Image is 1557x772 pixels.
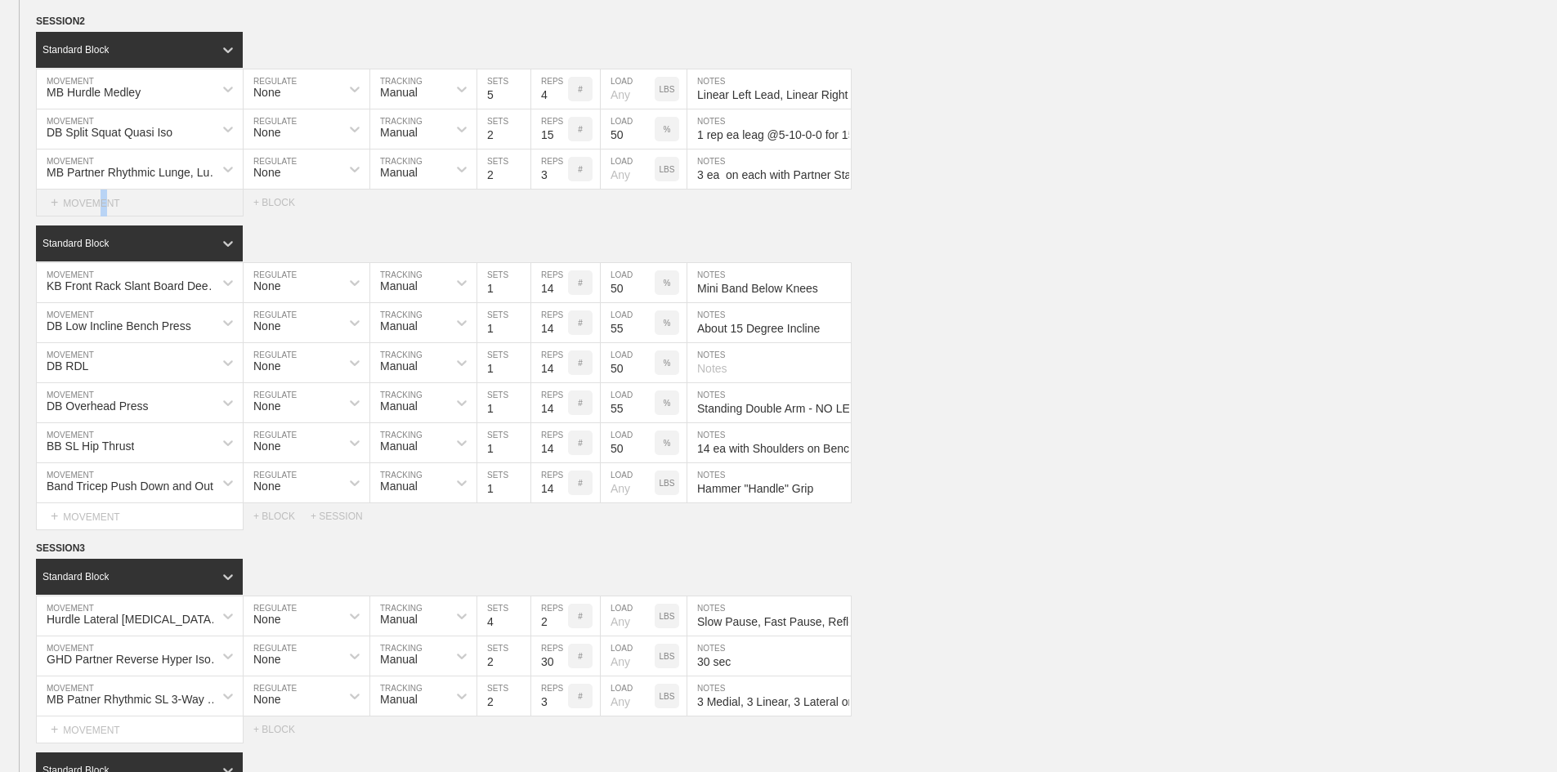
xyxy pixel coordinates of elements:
p: # [578,692,583,701]
p: LBS [660,85,675,94]
input: Any [601,69,655,109]
p: LBS [660,652,675,661]
p: # [578,439,583,448]
p: # [578,479,583,488]
input: Notes [687,636,851,676]
span: + [51,509,58,523]
input: Any [601,383,655,422]
div: GHD Partner Reverse Hyper Iso Hold [47,653,224,666]
input: Any [601,149,655,189]
p: # [578,165,583,174]
p: LBS [660,612,675,621]
div: + BLOCK [253,197,311,208]
div: Standard Block [43,44,109,56]
p: # [578,359,583,368]
div: Manual [380,279,418,292]
p: # [578,399,583,408]
div: Standard Block [43,571,109,582]
p: % [664,359,671,368]
p: # [578,319,583,328]
div: None [253,399,280,413]
div: Manual [380,166,418,179]
div: + BLOCK [253,724,311,735]
div: KB Front Rack Slant Board Deep Squat w/ Mini Band [47,279,224,292]
input: Notes [687,383,851,422]
span: + [51,722,58,736]
p: LBS [660,165,675,174]
div: Manual [380,359,418,373]
div: DB Low Incline Bench Press [47,319,191,332]
input: Notes [687,263,851,302]
p: % [664,319,671,328]
div: None [253,693,280,706]
div: None [253,359,280,373]
div: None [253,613,280,626]
div: None [253,480,280,493]
iframe: Chat Widget [1475,694,1557,772]
div: None [253,166,280,179]
div: None [253,86,280,99]
p: # [578,125,583,134]
div: Manual [380,693,418,706]
div: + BLOCK [253,511,311,522]
input: Notes [687,69,851,109]
input: Any [601,303,655,342]
p: # [578,652,583,661]
div: MOVEMENT [36,716,244,743]
div: Manual [380,480,418,493]
input: Any [601,263,655,302]
input: Any [601,463,655,502]
div: DB Overhead Press [47,399,149,413]
p: # [578,612,583,621]
div: None [253,319,280,332]
input: Notes [687,149,851,189]
div: MB Patner Rhythmic SL 3-Way RDL [47,693,224,706]
div: Manual [380,86,418,99]
input: Notes [687,423,851,462]
div: MOVEMENT [36,190,244,216]
p: % [664,399,671,408]
div: BB SL Hip Thrust [47,440,134,453]
input: Notes [687,343,851,382]
div: None [253,126,280,139]
p: % [664,279,671,288]
p: % [664,125,671,134]
input: Notes [687,303,851,342]
p: LBS [660,479,675,488]
div: + SESSION [311,511,376,522]
input: Notes [687,109,851,149]
input: Notes [687,676,851,716]
div: DB Split Squat Quasi Iso [47,126,172,139]
div: Standard Block [43,238,109,249]
div: MB Hurdle Medley [47,86,141,99]
p: % [664,439,671,448]
div: Manual [380,399,418,413]
input: Any [601,423,655,462]
div: Band Tricep Push Down and Out [47,480,213,493]
div: Manual [380,653,418,666]
input: Notes [687,463,851,502]
div: None [253,653,280,666]
input: Any [601,596,655,636]
div: Manual [380,319,418,332]
div: Manual [380,440,418,453]
div: None [253,440,280,453]
span: SESSION 2 [36,16,85,27]
p: # [578,279,583,288]
div: DB RDL [47,359,88,373]
input: Any [601,636,655,676]
div: MB Partner Rhythmic Lunge, Lunge, Squat [47,166,224,179]
div: Manual [380,613,418,626]
p: LBS [660,692,675,701]
div: MOVEMENT [36,503,244,530]
span: + [51,195,58,209]
input: Notes [687,596,851,636]
span: SESSION 3 [36,542,85,554]
input: Any [601,343,655,382]
p: # [578,85,583,94]
input: Any [601,676,655,716]
div: None [253,279,280,292]
div: Hurdle Lateral [MEDICAL_DATA] Series [47,613,224,626]
div: Manual [380,126,418,139]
